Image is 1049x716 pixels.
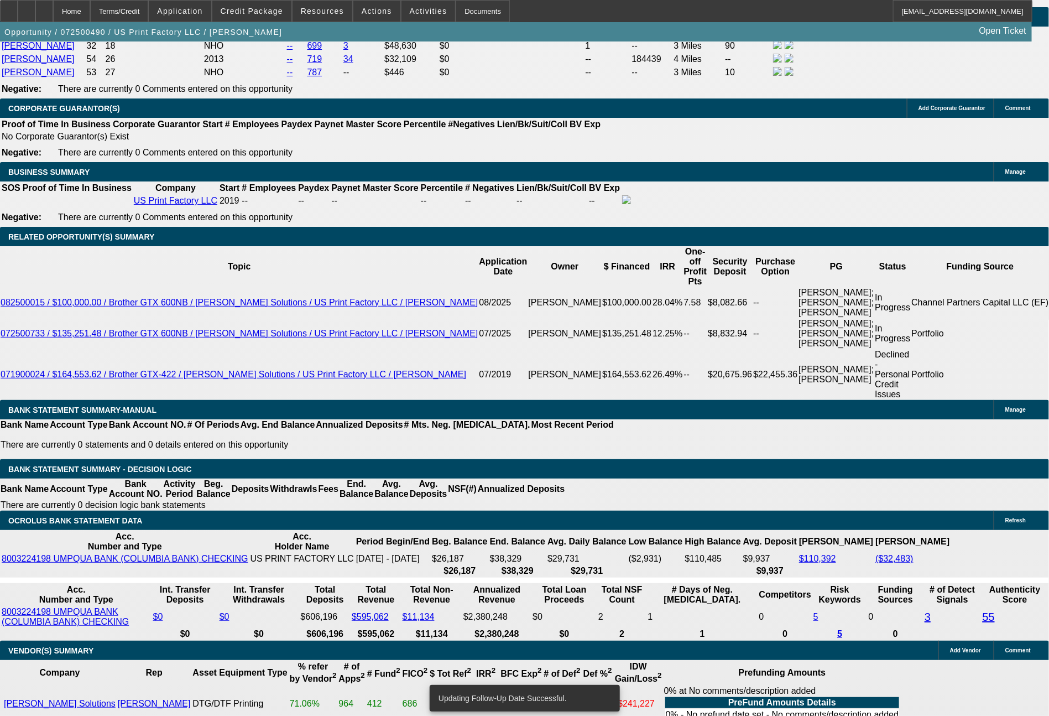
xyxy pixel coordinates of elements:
th: # Of Periods [187,419,240,430]
td: $9,937 [743,553,797,564]
div: -- [421,196,463,206]
th: Funding Source [911,246,1049,287]
th: Purchase Option [753,246,798,287]
a: $595,062 [352,612,389,621]
sup: 2 [424,667,427,675]
td: $164,553.62 [602,349,652,400]
td: 2 [598,606,646,627]
td: [PERSON_NAME] [528,349,602,400]
a: 55 [983,611,995,623]
a: [PERSON_NAME] [2,68,75,77]
th: Acc. Number and Type [1,584,152,605]
td: $20,675.96 [707,349,753,400]
b: Corporate Guarantor [113,120,200,129]
td: [PERSON_NAME] [528,318,602,349]
th: Annualized Deposits [477,479,565,500]
td: 7.58 [683,287,707,318]
td: -- [516,195,587,207]
b: Company [39,668,80,677]
span: CORPORATE GUARANTOR(S) [8,104,120,113]
td: 3 Miles [674,66,724,79]
td: $0 [439,66,584,79]
a: 3 [925,611,931,623]
th: Acc. Number and Type [1,531,249,552]
b: Percentile [421,183,463,193]
b: Rep [146,668,163,677]
td: ($2,931) [628,553,683,564]
td: [PERSON_NAME]; [PERSON_NAME]; [PERSON_NAME] [798,318,874,349]
td: 54 [86,53,103,65]
th: Beg. Balance [431,531,488,552]
b: # of Apps [339,662,365,683]
th: PG [798,246,874,287]
a: 5 [813,612,818,621]
b: BV Exp [570,120,601,129]
a: 082500015 / $100,000.00 / Brother GTX 600NB / [PERSON_NAME] Solutions / US Print Factory LLC / [P... [1,298,478,307]
td: $0 [439,53,584,65]
b: # Employees [242,183,296,193]
th: Account Type [49,419,108,430]
b: Prefunding Amounts [739,668,826,677]
a: 8003224198 UMPQUA BANK (COLUMBIA BANK) CHECKING [2,554,248,563]
th: 0 [759,629,812,640]
th: 2 [598,629,646,640]
th: $0 [153,629,218,640]
td: 184439 [632,53,672,65]
td: $29,731 [547,553,627,564]
th: # of Detect Signals [924,584,981,605]
th: Proof of Time In Business [22,183,132,194]
span: Resources [301,7,344,15]
sup: 2 [537,667,541,675]
span: Activities [410,7,447,15]
sup: 2 [396,667,400,675]
th: # Days of Neg. [MEDICAL_DATA]. [648,584,758,605]
th: Period Begin/End [356,531,430,552]
td: $26,187 [431,553,488,564]
td: $100,000.00 [602,287,652,318]
td: 53 [86,66,103,79]
th: Sum of the Total NSF Count and Total Overdraft Fee Count from Ocrolus [598,584,646,605]
td: 90 [724,40,771,52]
span: Manage [1005,169,1026,175]
th: High Balance [685,531,742,552]
th: # Mts. Neg. [MEDICAL_DATA]. [404,419,531,430]
th: [PERSON_NAME] [799,531,874,552]
b: # Negatives [465,183,514,193]
b: Paydex [298,183,329,193]
b: Company [155,183,196,193]
img: linkedin-icon.png [785,54,794,63]
td: 28.04% [652,287,683,318]
th: Application Date [479,246,528,287]
th: Bank Account NO. [108,479,163,500]
th: $29,731 [547,565,627,577]
td: -- [683,318,707,349]
td: 18 [105,40,202,52]
a: [PERSON_NAME] [2,54,75,64]
th: NSF(#) [447,479,477,500]
b: Paynet Master Score [315,120,401,129]
td: -- [683,349,707,400]
td: 4 Miles [674,53,724,65]
td: $8,832.94 [707,318,753,349]
th: Low Balance [628,531,683,552]
b: Negative: [2,212,41,222]
th: Most Recent Period [531,419,614,430]
td: [DATE] - [DATE] [356,553,430,564]
th: Funding Sources [868,584,923,605]
td: No Corporate Guarantor(s) Exist [1,131,606,142]
b: # Fund [367,669,400,678]
td: 0 [759,606,812,627]
td: 12.25% [652,318,683,349]
button: Actions [353,1,400,22]
td: Portfolio [911,318,1049,349]
th: Annualized Deposits [315,419,403,430]
th: [PERSON_NAME] [875,531,950,552]
b: Negative: [2,148,41,157]
th: End. Balance [339,479,374,500]
a: -- [287,68,293,77]
a: 3 [343,41,348,50]
img: facebook-icon.png [773,67,782,76]
th: Security Deposit [707,246,753,287]
td: In Progress [874,318,911,349]
a: $0 [153,612,163,621]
